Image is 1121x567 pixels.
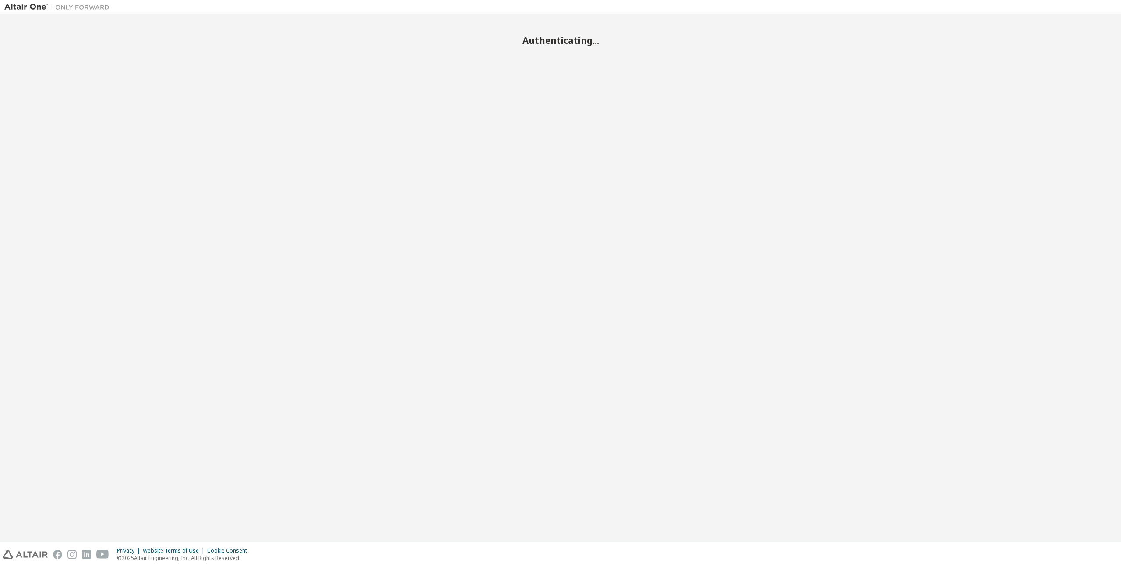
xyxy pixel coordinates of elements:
img: youtube.svg [96,550,109,559]
div: Website Terms of Use [143,547,207,554]
img: instagram.svg [67,550,77,559]
div: Cookie Consent [207,547,252,554]
h2: Authenticating... [4,35,1117,46]
p: © 2025 Altair Engineering, Inc. All Rights Reserved. [117,554,252,562]
div: Privacy [117,547,143,554]
img: altair_logo.svg [3,550,48,559]
img: facebook.svg [53,550,62,559]
img: Altair One [4,3,114,11]
img: linkedin.svg [82,550,91,559]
